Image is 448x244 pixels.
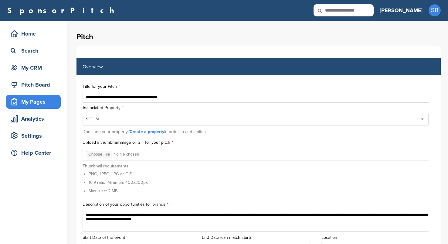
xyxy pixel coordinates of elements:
[83,140,435,145] label: Upload a thumbnail image or GIF for your pitch
[6,95,61,109] a: My Pages
[6,44,61,58] a: Search
[9,28,61,39] div: Home
[76,32,441,43] h1: Pitch
[9,45,61,56] div: Search
[9,113,61,124] div: Analytics
[6,129,61,143] a: Settings
[83,126,435,137] div: Don't see your property? in order to add a pitch.
[83,164,148,196] div: Thumbnail requirements
[83,235,196,240] label: Start Date of the event
[202,235,315,240] label: End Date (can match start)
[6,78,61,92] a: Pitch Board
[9,96,61,107] div: My Pages
[6,112,61,126] a: Analytics
[86,116,99,122] div: SFFILM
[83,202,435,207] label: Description of your opportunities for brands
[89,179,148,186] li: 16:9 ratio. Minimum 400x300px
[83,64,103,69] label: Overview
[321,235,435,240] label: Location
[9,62,61,73] div: My CRM
[7,6,118,14] a: SponsorPitch
[6,27,61,41] a: Home
[6,61,61,75] a: My CRM
[6,146,61,160] a: Help Center
[83,106,435,110] label: Associated Property
[130,129,164,134] a: Create a property
[89,188,148,194] li: Max. size: 2 MB
[429,4,441,16] span: SB
[83,84,435,89] label: Title for your Pitch
[380,6,423,15] h3: [PERSON_NAME]
[9,79,61,90] div: Pitch Board
[89,171,148,177] li: PNG, JPEG, JPG or GIF
[9,147,61,158] div: Help Center
[380,4,423,17] a: [PERSON_NAME]
[9,130,61,141] div: Settings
